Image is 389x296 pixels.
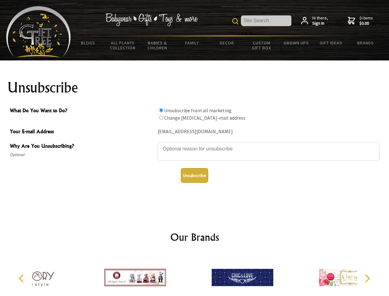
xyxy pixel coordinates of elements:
[244,36,279,54] a: Custom Gift Box
[10,107,155,116] span: What Do You Want to Do?
[164,107,232,113] label: Unsubscribe from all marketing
[158,142,379,161] textarea: Why Are You Unsubscribing?
[159,108,163,112] input: What Do You Want to Do?
[10,128,155,137] span: Your E-mail Address
[359,21,373,26] strong: $0.00
[279,36,314,49] a: Grown Ups
[7,80,382,95] h1: Unsubscribe
[241,15,291,26] input: Site Search
[348,36,383,49] a: Brands
[312,21,328,26] strong: Sign in
[10,151,155,158] span: Optional
[181,168,208,183] button: Unsubscribe
[232,18,238,24] img: product search
[106,36,140,54] a: All Plants Collection
[175,36,210,49] a: Family
[105,13,198,26] img: Babywear - Gifts - Toys & more
[301,15,328,26] a: Hi there,Sign in
[164,115,245,121] label: Change [MEDICAL_DATA]-mail address
[359,15,373,26] span: 0 items
[6,6,71,57] img: Babyware - Gifts - Toys and more...
[158,127,379,137] div: [EMAIL_ADDRESS][DOMAIN_NAME]
[71,36,106,49] a: BLOGS
[12,230,377,245] h2: Our Brands
[10,142,155,151] span: Why Are You Unsubscribing?
[15,272,29,285] button: Previous
[360,272,374,285] button: Next
[312,15,328,26] span: Hi there,
[348,15,373,26] a: 0 items$0.00
[159,116,163,120] input: What Do You Want to Do?
[209,36,244,49] a: Decor
[314,36,348,49] a: Gift Ideas
[140,36,175,54] a: Babies & Children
